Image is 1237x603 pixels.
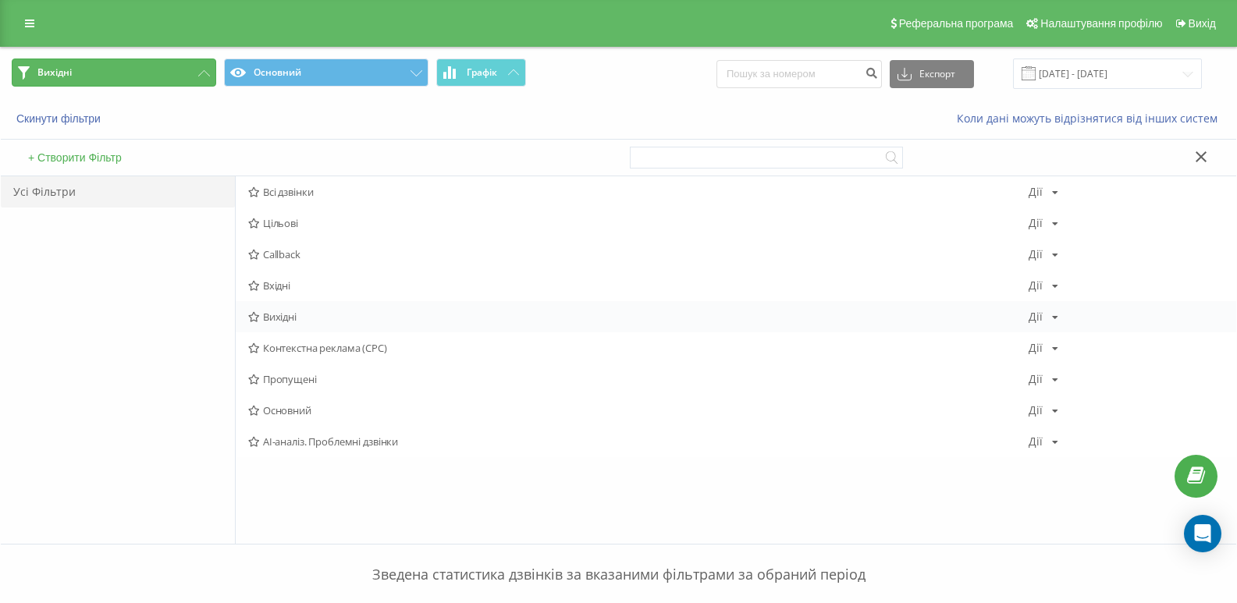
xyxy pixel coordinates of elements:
input: Пошук за номером [716,60,882,88]
span: Всі дзвінки [248,186,1029,197]
span: Реферальна програма [899,17,1014,30]
div: Дії [1029,342,1043,353]
div: Дії [1029,249,1043,260]
p: Зведена статистика дзвінків за вказаними фільтрами за обраний період [12,534,1225,585]
span: Налаштування профілю [1040,17,1162,30]
span: Контекстна реклама (CPC) [248,342,1029,353]
button: + Створити Фільтр [23,151,126,165]
button: Основний [224,59,428,87]
span: Цільові [248,218,1029,229]
button: Скинути фільтри [12,112,108,126]
button: Експорт [890,60,974,88]
div: Усі Фільтри [1,176,235,208]
button: Вихідні [12,59,216,87]
button: Графік [436,59,526,87]
span: Вихідні [248,311,1029,322]
button: Закрити [1190,150,1213,166]
span: Вихід [1189,17,1216,30]
div: Дії [1029,186,1043,197]
a: Коли дані можуть відрізнятися вiд інших систем [957,111,1225,126]
span: Графік [467,67,497,78]
div: Open Intercom Messenger [1184,515,1221,552]
span: Пропущені [248,374,1029,385]
div: Дії [1029,311,1043,322]
span: Вхідні [248,280,1029,291]
span: Callback [248,249,1029,260]
span: AI-аналіз. Проблемні дзвінки [248,436,1029,447]
span: Вихідні [37,66,72,79]
div: Дії [1029,218,1043,229]
div: Дії [1029,374,1043,385]
div: Дії [1029,280,1043,291]
div: Дії [1029,436,1043,447]
div: Дії [1029,405,1043,416]
span: Основний [248,405,1029,416]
